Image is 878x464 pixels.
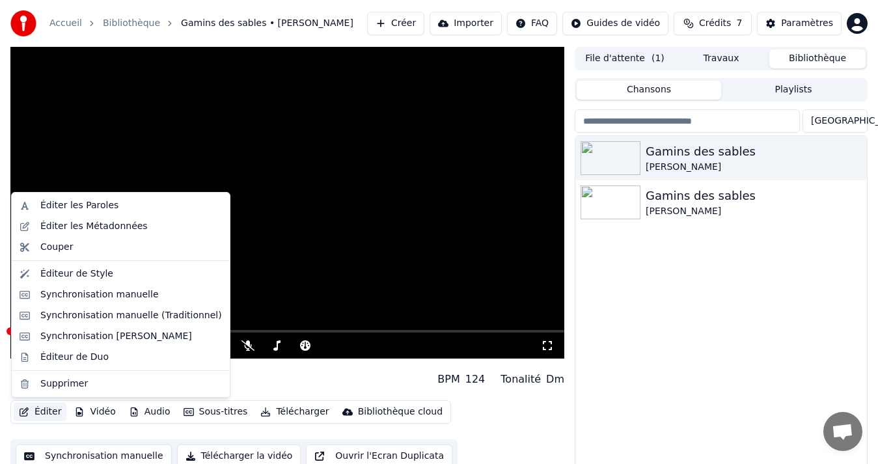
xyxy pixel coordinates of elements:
[769,49,866,68] button: Bibliothèque
[507,12,557,35] button: FAQ
[674,12,752,35] button: Crédits7
[40,267,113,280] div: Éditeur de Style
[646,143,862,161] div: Gamins des sables
[652,52,665,65] span: ( 1 )
[646,161,862,174] div: [PERSON_NAME]
[781,17,833,30] div: Paramètres
[546,372,564,387] div: Dm
[40,351,109,364] div: Éditeur de Duo
[646,205,862,218] div: [PERSON_NAME]
[501,372,541,387] div: Tonalité
[10,382,133,395] div: [PERSON_NAME]
[124,403,176,421] button: Audio
[736,17,742,30] span: 7
[577,81,721,100] button: Chansons
[562,12,668,35] button: Guides de vidéo
[40,309,222,322] div: Synchronisation manuelle (Traditionnel)
[40,330,192,343] div: Synchronisation [PERSON_NAME]
[437,372,460,387] div: BPM
[699,17,731,30] span: Crédits
[673,49,769,68] button: Travaux
[40,199,118,212] div: Éditer les Paroles
[255,403,334,421] button: Télécharger
[367,12,424,35] button: Créer
[10,364,133,382] div: Gamins des sables
[721,81,866,100] button: Playlists
[577,49,673,68] button: File d'attente
[10,10,36,36] img: youka
[40,241,73,254] div: Couper
[49,17,82,30] a: Accueil
[40,377,88,390] div: Supprimer
[430,12,502,35] button: Importer
[823,412,862,451] div: Ouvrir le chat
[757,12,842,35] button: Paramètres
[178,403,253,421] button: Sous-titres
[181,17,353,30] span: Gamins des sables • [PERSON_NAME]
[646,187,862,205] div: Gamins des sables
[358,405,443,418] div: Bibliothèque cloud
[40,288,159,301] div: Synchronisation manuelle
[103,17,160,30] a: Bibliothèque
[69,403,120,421] button: Vidéo
[49,17,353,30] nav: breadcrumb
[40,220,148,233] div: Éditer les Métadonnées
[14,403,66,421] button: Éditer
[465,372,486,387] div: 124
